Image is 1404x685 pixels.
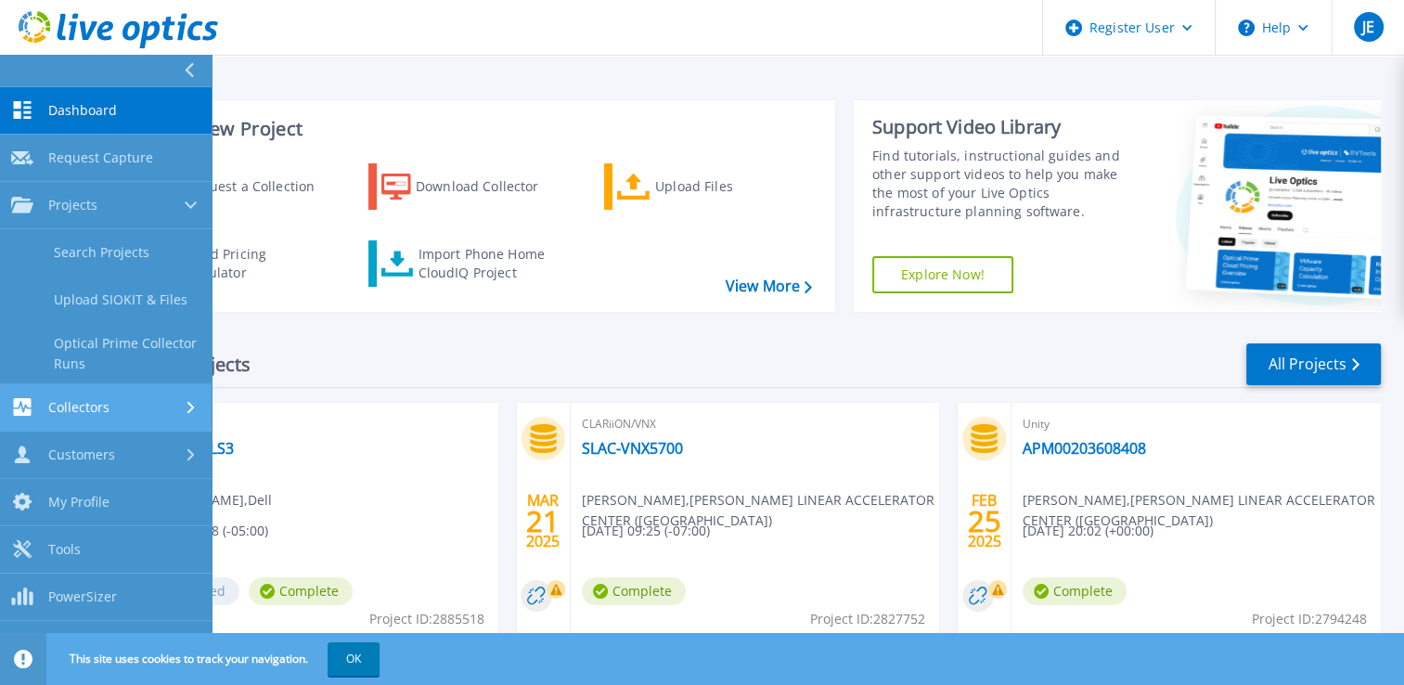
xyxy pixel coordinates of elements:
a: Download Collector [368,163,575,210]
span: Complete [249,577,353,605]
span: Complete [582,577,686,605]
span: 21 [526,513,560,529]
span: Dashboard [48,102,117,119]
div: Support Video Library [872,115,1137,139]
a: Explore Now! [872,256,1013,293]
span: Project ID: 2827752 [810,609,925,629]
a: Cloud Pricing Calculator [132,240,339,287]
div: Find tutorials, instructional guides and other support videos to help you make the most of your L... [872,147,1137,221]
div: Cloud Pricing Calculator [182,245,330,282]
span: Customers [48,446,115,463]
span: Projects [48,197,97,213]
span: [PERSON_NAME] , [PERSON_NAME] LINEAR ACCELERATOR CENTER ([GEOGRAPHIC_DATA]) [1023,490,1381,531]
span: Project ID: 2885518 [369,609,484,629]
div: FEB 2025 [967,487,1002,555]
span: 25 [968,513,1001,529]
span: PowerSizer [48,588,117,605]
span: Complete [1023,577,1127,605]
span: Tools [48,541,81,558]
button: OK [328,642,380,676]
span: Collectors [48,399,109,416]
a: All Projects [1246,343,1381,385]
span: [PERSON_NAME] , [PERSON_NAME] LINEAR ACCELERATOR CENTER ([GEOGRAPHIC_DATA]) [582,490,940,531]
a: Request a Collection [132,163,339,210]
div: Download Collector [416,168,564,205]
span: [DATE] 20:02 (+00:00) [1023,521,1153,541]
span: CLARiiON/VNX [582,414,929,434]
span: Project ID: 2794248 [1252,609,1367,629]
h3: Start a New Project [132,119,811,139]
span: This site uses cookies to track your navigation. [51,642,380,676]
div: MAR 2025 [525,487,560,555]
div: Import Phone Home CloudIQ Project [418,245,562,282]
a: SLAC-VNX5700 [582,439,683,458]
a: APM00203608408 [1023,439,1146,458]
span: Request Capture [48,149,153,166]
span: JE [1362,19,1374,34]
span: Optical Prime [140,414,487,434]
span: [DATE] 09:25 (-07:00) [582,521,710,541]
span: Unity [1023,414,1370,434]
div: Request a Collection [185,168,333,205]
span: My Profile [48,494,109,511]
div: Upload Files [655,168,804,205]
a: Upload Files [604,163,811,210]
a: View More [726,278,812,295]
